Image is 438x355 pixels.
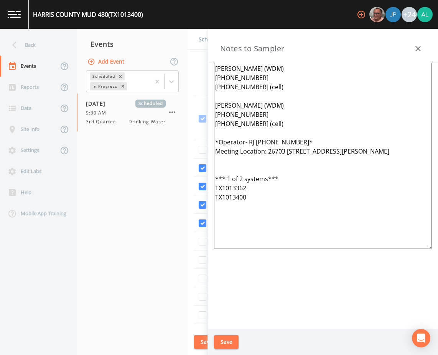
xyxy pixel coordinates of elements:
[86,55,127,69] button: Add Event
[90,72,116,80] div: Scheduled
[135,100,166,108] span: Scheduled
[86,118,120,125] span: 3rd Quarter
[198,29,224,50] a: Schedule
[412,329,430,347] div: Open Intercom Messenger
[214,335,239,349] button: Save
[369,7,385,22] div: Mike Franklin
[119,82,127,90] div: Remove In Progress
[33,10,143,19] div: HARRIS COUNTY MUD 480 (TX1013400)
[402,7,417,22] div: +24
[385,7,401,22] img: 41241ef155101aa6d92a04480b0d0000
[128,118,166,125] span: Drinking Water
[77,93,188,132] a: [DATE]Scheduled9:30 AM3rd QuarterDrinking Water
[77,34,188,54] div: Events
[385,7,401,22] div: Joshua gere Paul
[90,82,119,90] div: In Progress
[369,7,385,22] img: e2d790fa78825a4bb76dcb6ab311d44c
[8,11,21,18] img: logo
[86,110,111,116] span: 9:30 AM
[86,100,111,108] span: [DATE]
[116,72,125,80] div: Remove Scheduled
[194,335,219,349] button: Save
[214,63,432,249] textarea: [PERSON_NAME] (WDM) [PHONE_NUMBER] [PHONE_NUMBER] (cell) [PERSON_NAME] (WDM) [PHONE_NUMBER] [PHON...
[417,7,433,22] img: 30a13df2a12044f58df5f6b7fda61338
[220,43,284,55] h3: Notes to Sampler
